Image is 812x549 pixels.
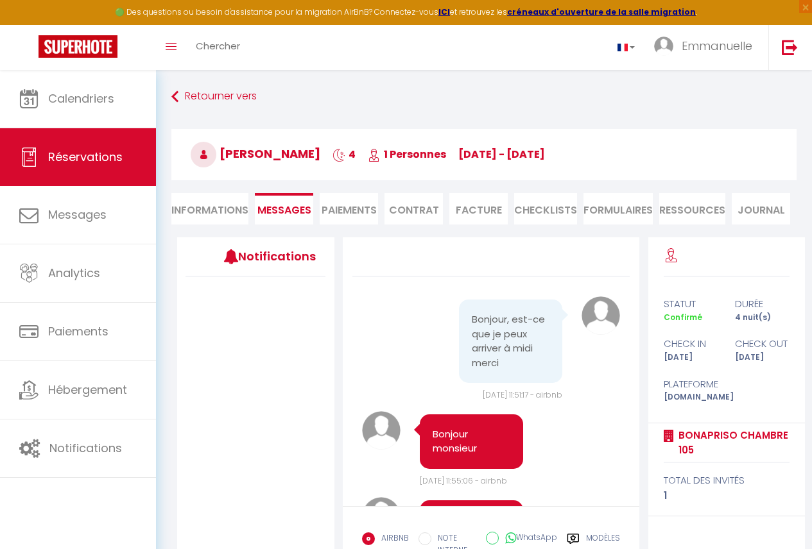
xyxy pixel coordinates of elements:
div: [DOMAIN_NAME] [655,391,727,403]
div: [DATE] [655,351,727,364]
span: 1 Personnes [368,147,446,162]
h3: Notifications [238,242,297,271]
li: CHECKLISTS [514,193,577,224]
a: ... Emmanuelle [644,25,768,70]
span: Messages [48,207,107,223]
img: ... [654,37,673,56]
a: Chercher [186,25,250,70]
span: Emmanuelle [682,38,752,54]
div: total des invités [664,473,790,488]
div: [DATE] [727,351,798,364]
div: check in [655,336,727,351]
span: Paiements [48,323,108,339]
label: WhatsApp [499,532,557,546]
li: Ressources [659,193,725,224]
li: Journal [732,193,790,224]
pre: Bonjour, est-ce que je peux arriver à midi merci [472,312,549,370]
div: 1 [664,488,790,503]
div: check out [727,336,798,351]
li: Contrat [384,193,443,224]
a: Retourner vers [171,85,797,108]
img: avatar.png [362,497,401,536]
span: [DATE] - [DATE] [458,147,545,162]
button: Ouvrir le widget de chat LiveChat [10,5,49,44]
span: Confirmé [664,312,702,323]
a: Bonapriso Chambre 105 [674,428,790,458]
span: Notifications [49,440,122,456]
li: Facture [449,193,508,224]
div: Plateforme [655,376,727,392]
img: Super Booking [39,35,117,58]
div: 4 nuit(s) [727,312,798,324]
div: durée [727,296,798,312]
span: Calendriers [48,90,114,106]
img: avatar.png [362,411,401,450]
span: Hébergement [48,382,127,398]
li: Paiements [320,193,378,224]
img: logout [782,39,798,55]
span: [DATE] 11:51:17 - airbnb [483,389,562,400]
div: statut [655,296,727,312]
span: Réservations [48,149,123,165]
span: Messages [257,203,311,217]
li: Informations [171,193,248,224]
span: Chercher [196,39,240,53]
span: Analytics [48,265,100,281]
a: créneaux d'ouverture de la salle migration [507,6,696,17]
pre: Bonjour monsieur [433,427,510,456]
img: avatar.png [582,296,620,335]
label: AIRBNB [375,532,409,546]
span: [DATE] 11:55:06 - airbnb [420,475,507,486]
span: [PERSON_NAME] [191,146,320,162]
li: FORMULAIRES [583,193,653,224]
span: 4 [333,147,356,162]
a: ICI [438,6,450,17]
